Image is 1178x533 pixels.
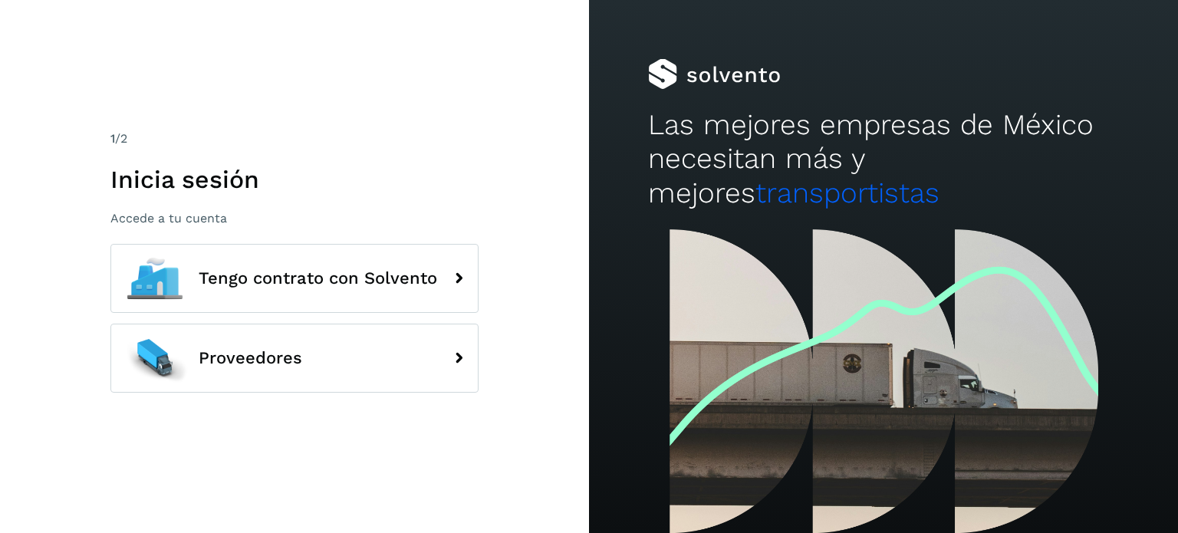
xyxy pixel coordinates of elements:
[755,176,939,209] span: transportistas
[110,324,479,393] button: Proveedores
[110,131,115,146] span: 1
[110,130,479,148] div: /2
[110,211,479,225] p: Accede a tu cuenta
[199,349,302,367] span: Proveedores
[110,165,479,194] h1: Inicia sesión
[648,108,1119,210] h2: Las mejores empresas de México necesitan más y mejores
[199,269,437,288] span: Tengo contrato con Solvento
[110,244,479,313] button: Tengo contrato con Solvento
